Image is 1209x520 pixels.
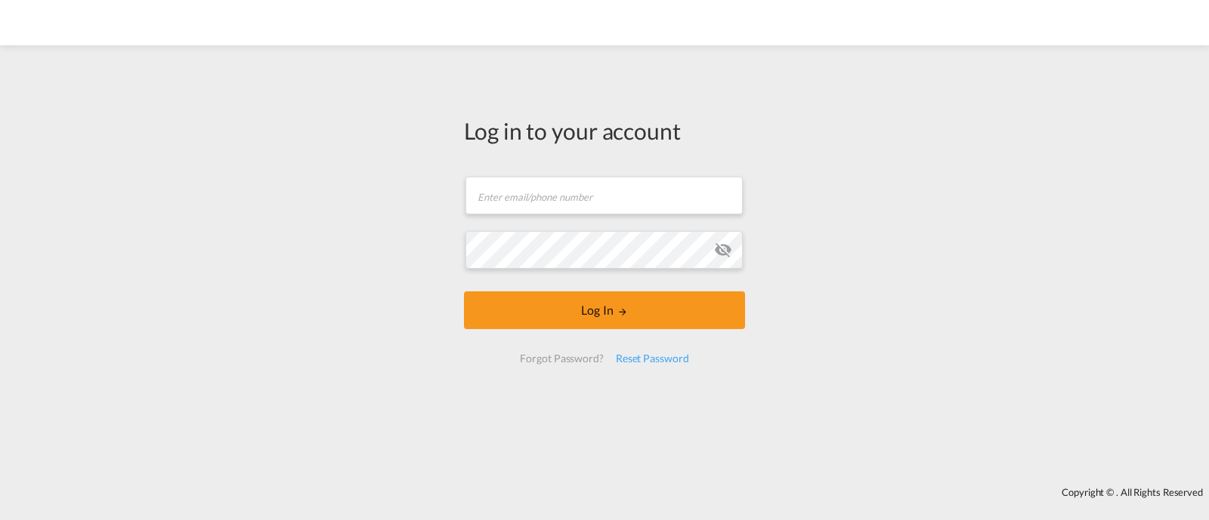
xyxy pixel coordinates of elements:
button: LOGIN [464,291,745,329]
md-icon: icon-eye-off [714,241,732,259]
input: Enter email/phone number [465,177,743,214]
div: Forgot Password? [514,345,609,372]
div: Reset Password [610,345,695,372]
div: Log in to your account [464,115,745,146]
